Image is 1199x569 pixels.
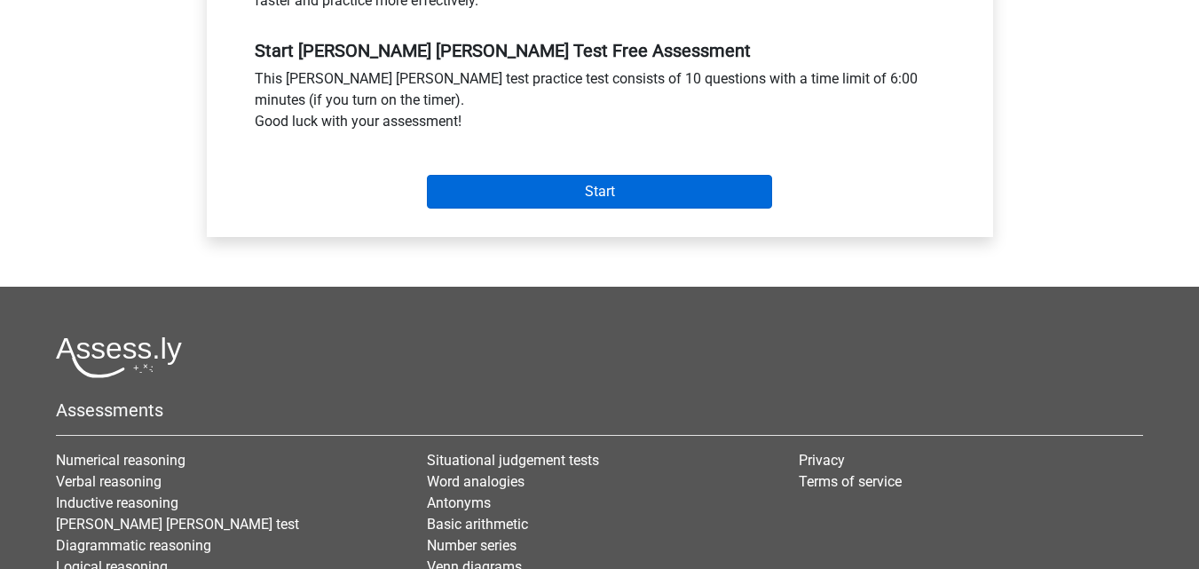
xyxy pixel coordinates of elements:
[56,473,162,490] a: Verbal reasoning
[56,399,1143,421] h5: Assessments
[799,473,902,490] a: Terms of service
[56,494,178,511] a: Inductive reasoning
[427,516,528,533] a: Basic arithmetic
[56,537,211,554] a: Diagrammatic reasoning
[255,40,945,61] h5: Start [PERSON_NAME] [PERSON_NAME] Test Free Assessment
[56,452,185,469] a: Numerical reasoning
[427,175,772,209] input: Start
[427,452,599,469] a: Situational judgement tests
[427,537,517,554] a: Number series
[427,473,525,490] a: Word analogies
[56,516,299,533] a: [PERSON_NAME] [PERSON_NAME] test
[56,336,182,378] img: Assessly logo
[241,68,958,139] div: This [PERSON_NAME] [PERSON_NAME] test practice test consists of 10 questions with a time limit of...
[427,494,491,511] a: Antonyms
[799,452,845,469] a: Privacy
